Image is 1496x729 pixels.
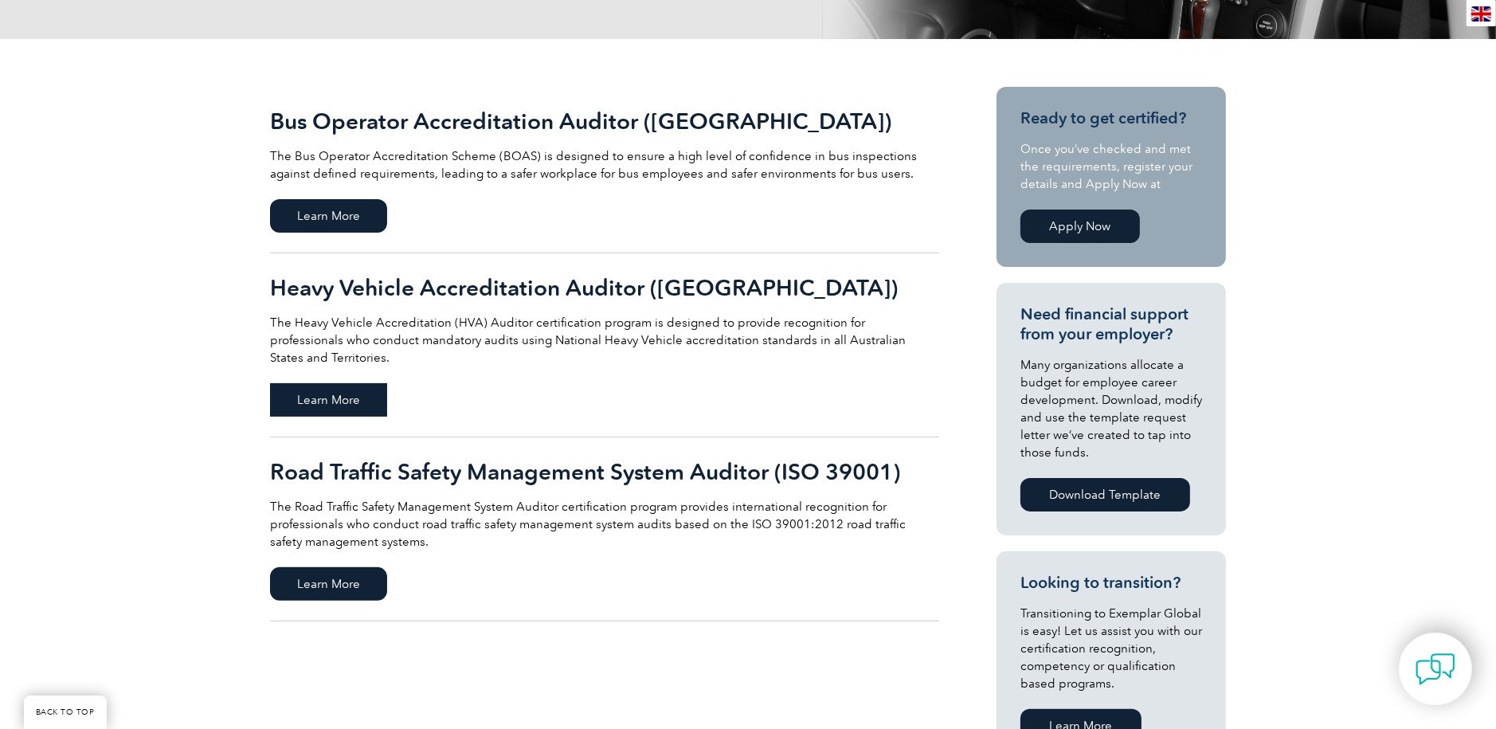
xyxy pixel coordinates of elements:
p: The Bus Operator Accreditation Scheme (BOAS) is designed to ensure a high level of confidence in ... [270,147,939,182]
h2: Heavy Vehicle Accreditation Auditor ([GEOGRAPHIC_DATA]) [270,275,939,300]
h2: Bus Operator Accreditation Auditor ([GEOGRAPHIC_DATA]) [270,108,939,134]
a: Apply Now [1020,210,1140,243]
p: Once you’ve checked and met the requirements, register your details and Apply Now at [1020,140,1202,193]
p: The Road Traffic Safety Management System Auditor certification program provides international re... [270,498,939,551]
a: BACK TO TOP [24,696,107,729]
span: Learn More [270,567,387,601]
h2: Road Traffic Safety Management System Auditor (ISO 39001) [270,459,939,484]
a: Heavy Vehicle Accreditation Auditor ([GEOGRAPHIC_DATA]) The Heavy Vehicle Accreditation (HVA) Aud... [270,253,939,437]
a: Bus Operator Accreditation Auditor ([GEOGRAPHIC_DATA]) The Bus Operator Accreditation Scheme (BOA... [270,87,939,253]
img: en [1471,6,1491,22]
span: Learn More [270,383,387,417]
a: Road Traffic Safety Management System Auditor (ISO 39001) The Road Traffic Safety Management Syst... [270,437,939,621]
h3: Need financial support from your employer? [1020,304,1202,344]
span: Learn More [270,199,387,233]
p: The Heavy Vehicle Accreditation (HVA) Auditor certification program is designed to provide recogn... [270,314,939,366]
img: contact-chat.png [1416,649,1455,689]
a: Download Template [1020,478,1190,511]
h3: Ready to get certified? [1020,108,1202,128]
h3: Looking to transition? [1020,573,1202,593]
p: Many organizations allocate a budget for employee career development. Download, modify and use th... [1020,356,1202,461]
p: Transitioning to Exemplar Global is easy! Let us assist you with our certification recognition, c... [1020,605,1202,692]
